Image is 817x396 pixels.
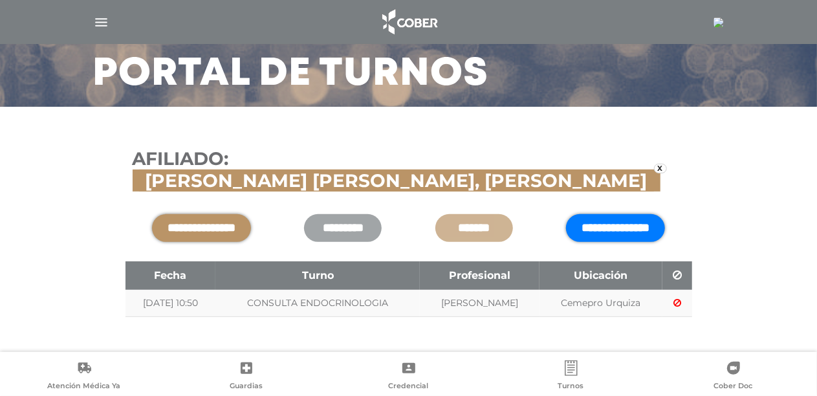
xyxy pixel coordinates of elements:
a: Cancelar turno [673,297,681,309]
a: Atención Médica Ya [3,360,165,393]
span: Guardias [230,381,263,393]
a: x [654,164,667,173]
a: Cober Doc [652,360,814,393]
td: [DATE] 10:50 [125,290,216,317]
th: Profesional [420,261,539,290]
a: Credencial [327,360,490,393]
img: 778 [714,17,724,28]
th: Fecha [125,261,216,290]
span: Atención Médica Ya [47,381,120,393]
th: Ubicación [539,261,662,290]
td: [PERSON_NAME] [420,290,539,317]
td: CONSULTA ENDOCRINOLOGIA [215,290,420,317]
a: Turnos [490,360,652,393]
h3: Portal de turnos [93,58,489,91]
span: Cober Doc [714,381,753,393]
img: logo_cober_home-white.png [375,6,443,38]
a: Guardias [165,360,327,393]
span: Credencial [389,381,429,393]
td: Cemepro Urquiza [539,290,662,317]
th: Turno [215,261,420,290]
span: Turnos [558,381,584,393]
img: Cober_menu-lines-white.svg [93,14,109,30]
span: [PERSON_NAME] [PERSON_NAME], [PERSON_NAME] [139,170,654,192]
h3: Afiliado: [133,148,685,192]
